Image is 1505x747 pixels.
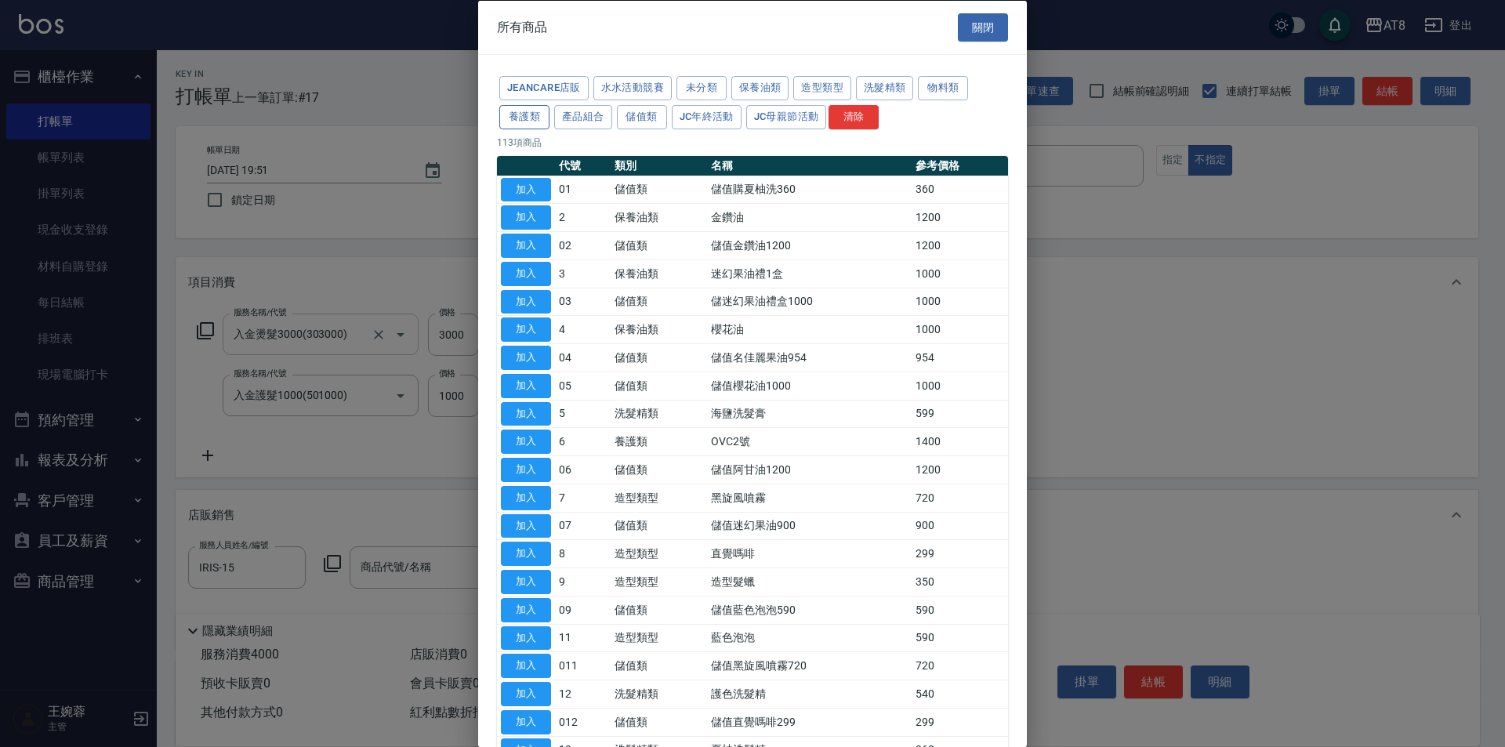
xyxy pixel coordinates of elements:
td: 7 [555,484,611,512]
button: 加入 [501,654,551,678]
td: 11 [555,624,611,652]
button: 物料類 [918,76,968,100]
td: 儲值金鑽油1200 [707,231,912,259]
td: 1000 [912,315,1008,343]
button: 保養油類 [731,76,789,100]
button: 加入 [501,346,551,370]
button: 產品組合 [554,104,612,129]
td: 1200 [912,231,1008,259]
td: 5 [555,400,611,428]
td: 造型類型 [611,539,707,568]
button: 加入 [501,626,551,650]
button: 加入 [501,485,551,509]
td: 櫻花油 [707,315,912,343]
button: 加入 [501,570,551,594]
td: 直覺嗎啡 [707,539,912,568]
button: 未分類 [676,76,727,100]
td: 儲值購夏柚洗360 [707,176,912,204]
td: 02 [555,231,611,259]
td: 護色洗髮精 [707,680,912,708]
td: 儲值迷幻果油900 [707,512,912,540]
td: 1200 [912,203,1008,231]
td: 保養油類 [611,315,707,343]
td: 儲值藍色泡泡590 [707,596,912,624]
td: 儲值類 [611,176,707,204]
td: 金鑽油 [707,203,912,231]
button: 加入 [501,177,551,201]
td: 1000 [912,259,1008,288]
button: JC母親節活動 [746,104,827,129]
td: 保養油類 [611,203,707,231]
td: 1000 [912,288,1008,316]
td: 6 [555,427,611,455]
th: 參考價格 [912,155,1008,176]
button: 養護類 [499,104,549,129]
td: 黑旋風噴霧 [707,484,912,512]
td: 儲值類 [611,343,707,372]
td: 儲值阿甘油1200 [707,455,912,484]
td: 03 [555,288,611,316]
td: 儲值類 [611,455,707,484]
td: 011 [555,651,611,680]
td: 09 [555,596,611,624]
td: 4 [555,315,611,343]
p: 113 項商品 [497,135,1008,149]
td: 590 [912,596,1008,624]
td: 05 [555,372,611,400]
button: 水水活動競賽 [593,76,672,100]
button: 加入 [501,401,551,426]
td: 299 [912,708,1008,736]
td: 900 [912,512,1008,540]
td: 1000 [912,372,1008,400]
td: 01 [555,176,611,204]
td: 07 [555,512,611,540]
button: 加入 [501,317,551,342]
td: 590 [912,624,1008,652]
button: 加入 [501,373,551,397]
td: 迷幻果油禮1盒 [707,259,912,288]
td: 洗髮精類 [611,680,707,708]
td: 造型類型 [611,624,707,652]
td: 9 [555,568,611,596]
button: 加入 [501,289,551,314]
td: 儲迷幻果油禮盒1000 [707,288,912,316]
td: 350 [912,568,1008,596]
td: 造型類型 [611,484,707,512]
td: 12 [555,680,611,708]
td: 720 [912,651,1008,680]
td: 儲值名佳麗果油954 [707,343,912,372]
td: 2 [555,203,611,231]
td: 儲值類 [611,651,707,680]
td: 599 [912,400,1008,428]
td: 儲值類 [611,596,707,624]
td: 儲值櫻花油1000 [707,372,912,400]
button: 加入 [501,513,551,538]
button: 洗髮精類 [856,76,914,100]
td: 04 [555,343,611,372]
td: 造型髮蠟 [707,568,912,596]
td: 720 [912,484,1008,512]
td: 保養油類 [611,259,707,288]
span: 所有商品 [497,19,547,34]
td: 1200 [912,455,1008,484]
td: 儲值黑旋風噴霧720 [707,651,912,680]
button: 清除 [829,104,879,129]
button: 儲值類 [617,104,667,129]
td: 洗髮精類 [611,400,707,428]
td: 299 [912,539,1008,568]
button: 加入 [501,709,551,734]
th: 代號 [555,155,611,176]
td: 儲值類 [611,708,707,736]
td: OVC2號 [707,427,912,455]
td: 造型類型 [611,568,707,596]
th: 名稱 [707,155,912,176]
td: 012 [555,708,611,736]
button: 加入 [501,205,551,230]
button: 加入 [501,234,551,258]
th: 類別 [611,155,707,176]
td: 儲值直覺嗎啡299 [707,708,912,736]
button: 加入 [501,682,551,706]
td: 1400 [912,427,1008,455]
td: 540 [912,680,1008,708]
button: JC年終活動 [672,104,742,129]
